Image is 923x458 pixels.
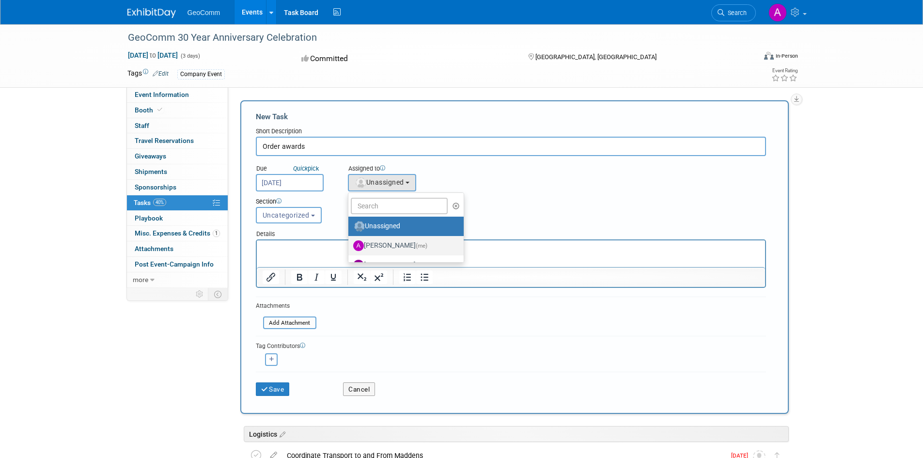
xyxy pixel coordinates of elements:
div: Due [256,164,333,174]
button: Insert/edit link [263,270,279,284]
label: [PERSON_NAME] [353,238,454,253]
td: Personalize Event Tab Strip [191,288,208,300]
a: Shipments [127,164,228,179]
a: Event Information [127,87,228,102]
div: Tag Contributors [256,340,766,350]
img: B.jpg [353,260,364,270]
span: Shipments [135,168,167,175]
span: Staff [135,122,149,129]
label: [PERSON_NAME] [353,257,454,273]
div: Attachments [256,302,316,310]
span: GeoComm [188,9,220,16]
span: Attachments [135,245,173,253]
button: Bold [291,270,308,284]
div: Section [256,197,722,207]
td: Toggle Event Tabs [208,288,228,300]
button: Italic [308,270,325,284]
span: Booth [135,106,164,114]
span: [DATE] [DATE] [127,51,178,60]
div: Event Rating [771,68,798,73]
a: Misc. Expenses & Credits1 [127,226,228,241]
span: Playbook [135,214,163,222]
img: Unassigned-User-Icon.png [354,221,365,232]
a: Post Event-Campaign Info [127,257,228,272]
span: Sponsorships [135,183,176,191]
a: Search [711,4,756,21]
span: Post Event-Campaign Info [135,260,214,268]
a: Sponsorships [127,180,228,195]
td: Tags [127,68,169,79]
span: Travel Reservations [135,137,194,144]
a: Playbook [127,211,228,226]
span: Tasks [134,199,166,206]
div: Company Event [177,69,225,79]
span: [GEOGRAPHIC_DATA], [GEOGRAPHIC_DATA] [535,53,657,61]
a: Travel Reservations [127,133,228,148]
a: Quickpick [291,164,321,173]
button: Unassigned [348,174,417,191]
div: In-Person [775,52,798,60]
i: Quick [293,165,308,172]
span: Misc. Expenses & Credits [135,229,220,237]
button: Save [256,382,290,396]
div: GeoComm 30 Year Anniversary Celebration [125,29,741,47]
a: Edit [153,70,169,77]
img: Format-Inperson.png [764,52,774,60]
div: Logistics [244,426,789,442]
input: Name of task or a short description [256,137,766,156]
span: Giveaways [135,152,166,160]
span: 1 [213,230,220,237]
span: Unassigned [355,178,404,186]
button: Superscript [371,270,387,284]
a: Giveaways [127,149,228,164]
span: more [133,276,148,284]
span: 40% [153,199,166,206]
button: Numbered list [399,270,416,284]
div: Assigned to [348,164,465,174]
input: Due Date [256,174,324,191]
input: Search [351,198,448,214]
a: Attachments [127,241,228,256]
div: Event Format [699,50,798,65]
a: Booth [127,103,228,118]
button: Subscript [354,270,370,284]
a: Staff [127,118,228,133]
a: Edit sections [277,429,285,439]
span: Search [724,9,747,16]
button: Cancel [343,382,375,396]
div: New Task [256,111,766,122]
a: more [127,272,228,287]
div: Committed [298,50,513,67]
img: ExhibitDay [127,8,176,18]
button: Uncategorized [256,207,322,223]
label: Unassigned [353,219,454,234]
img: A.jpg [353,240,364,251]
div: Details [256,225,766,239]
span: Uncategorized [263,211,310,219]
span: (me) [416,242,427,249]
iframe: Rich Text Area [257,240,765,267]
span: (3 days) [180,53,200,59]
img: Alana Sakkinen [768,3,787,22]
button: Underline [325,270,342,284]
span: Event Information [135,91,189,98]
a: Tasks40% [127,195,228,210]
span: to [148,51,157,59]
button: Bullet list [416,270,433,284]
div: Short Description [256,127,766,137]
i: Booth reservation complete [157,107,162,112]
